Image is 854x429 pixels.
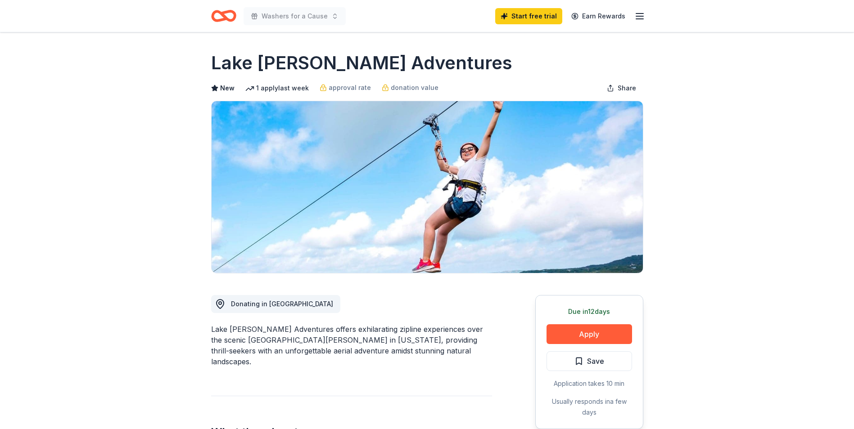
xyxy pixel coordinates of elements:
button: Share [600,79,643,97]
span: New [220,83,235,94]
span: Donating in [GEOGRAPHIC_DATA] [231,300,333,308]
div: Due in 12 days [547,306,632,317]
button: Save [547,351,632,371]
div: Lake [PERSON_NAME] Adventures offers exhilarating zipline experiences over the scenic [GEOGRAPHIC... [211,324,492,367]
span: Washers for a Cause [262,11,328,22]
a: Earn Rewards [566,8,631,24]
a: Home [211,5,236,27]
button: Apply [547,324,632,344]
div: Usually responds in a few days [547,396,632,418]
img: Image for Lake Travis Zipline Adventures [212,101,643,273]
span: Share [618,83,636,94]
a: approval rate [320,82,371,93]
a: Start free trial [495,8,562,24]
span: approval rate [329,82,371,93]
span: Save [587,355,604,367]
a: donation value [382,82,438,93]
div: Application takes 10 min [547,378,632,389]
div: 1 apply last week [245,83,309,94]
button: Washers for a Cause [244,7,346,25]
span: donation value [391,82,438,93]
h1: Lake [PERSON_NAME] Adventures [211,50,512,76]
